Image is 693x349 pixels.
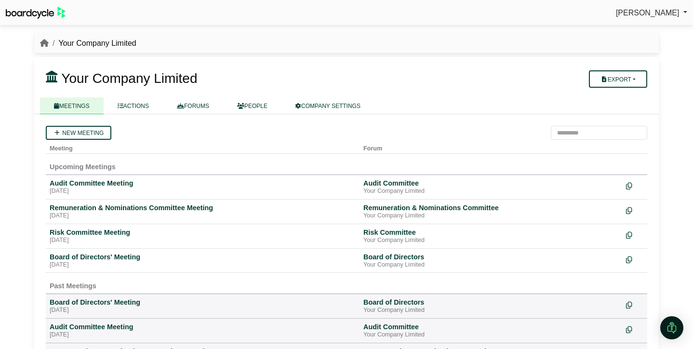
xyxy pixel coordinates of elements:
a: Audit Committee Your Company Limited [363,322,618,339]
a: [PERSON_NAME] [616,7,687,19]
div: [DATE] [50,307,356,314]
nav: breadcrumb [40,37,136,50]
a: Remuneration & Nominations Committee Your Company Limited [363,203,618,220]
div: Remuneration & Nominations Committee [363,203,618,212]
div: [DATE] [50,237,356,244]
div: Audit Committee Meeting [50,322,356,331]
div: Make a copy [626,298,643,311]
div: Your Company Limited [363,307,618,314]
div: Make a copy [626,253,643,266]
li: Your Company Limited [49,37,136,50]
div: Audit Committee Meeting [50,179,356,188]
button: Export [589,70,647,88]
div: Make a copy [626,179,643,192]
a: ACTIONS [104,97,163,114]
a: Board of Directors' Meeting [DATE] [50,253,356,269]
div: Your Company Limited [363,331,618,339]
div: Board of Directors [363,298,618,307]
a: Board of Directors Your Company Limited [363,253,618,269]
div: [DATE] [50,331,356,339]
div: [DATE] [50,212,356,220]
a: Remuneration & Nominations Committee Meeting [DATE] [50,203,356,220]
div: Your Company Limited [363,261,618,269]
div: [DATE] [50,261,356,269]
a: COMPANY SETTINGS [281,97,374,114]
div: Board of Directors' Meeting [50,298,356,307]
div: Make a copy [626,322,643,336]
div: Your Company Limited [363,237,618,244]
div: Your Company Limited [363,212,618,220]
div: Risk Committee [363,228,618,237]
div: Make a copy [626,228,643,241]
span: Your Company Limited [61,71,197,86]
div: Remuneration & Nominations Committee Meeting [50,203,356,212]
a: FORUMS [163,97,223,114]
a: New meeting [46,126,111,140]
div: Board of Directors [363,253,618,261]
th: Meeting [46,140,360,154]
span: [PERSON_NAME] [616,9,680,17]
span: Past Meetings [50,282,96,290]
span: Upcoming Meetings [50,163,116,171]
th: Forum [360,140,622,154]
div: Make a copy [626,203,643,216]
div: Risk Committee Meeting [50,228,356,237]
div: Audit Committee [363,322,618,331]
a: Board of Directors Your Company Limited [363,298,618,314]
a: Audit Committee Your Company Limited [363,179,618,195]
div: [DATE] [50,188,356,195]
a: MEETINGS [40,97,104,114]
a: PEOPLE [223,97,281,114]
a: Risk Committee Meeting [DATE] [50,228,356,244]
a: Audit Committee Meeting [DATE] [50,179,356,195]
a: Audit Committee Meeting [DATE] [50,322,356,339]
a: Risk Committee Your Company Limited [363,228,618,244]
div: Your Company Limited [363,188,618,195]
div: Board of Directors' Meeting [50,253,356,261]
a: Board of Directors' Meeting [DATE] [50,298,356,314]
div: Audit Committee [363,179,618,188]
img: BoardcycleBlackGreen-aaafeed430059cb809a45853b8cf6d952af9d84e6e89e1f1685b34bfd5cb7d64.svg [6,7,66,19]
div: Open Intercom Messenger [660,316,683,339]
